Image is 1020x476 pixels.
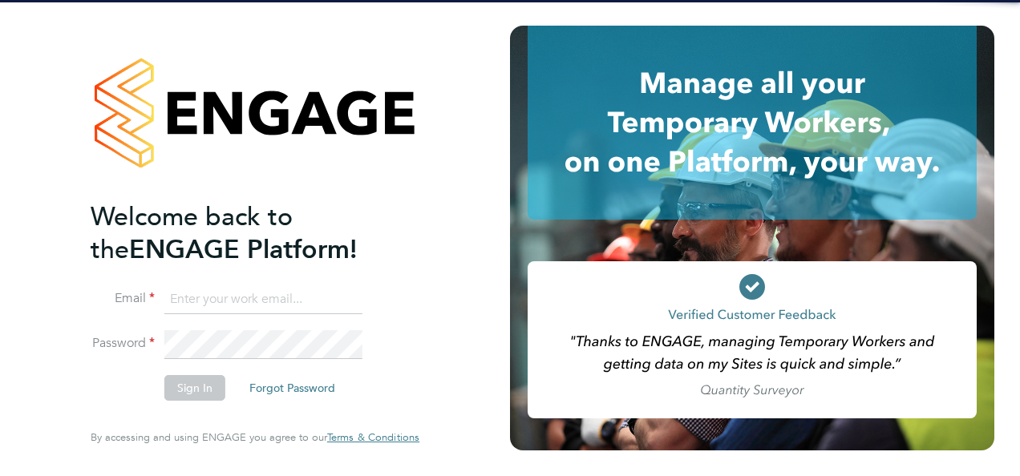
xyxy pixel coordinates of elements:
[91,201,293,265] span: Welcome back to the
[164,285,362,314] input: Enter your work email...
[91,430,419,444] span: By accessing and using ENGAGE you agree to our
[327,431,419,444] a: Terms & Conditions
[237,375,348,401] button: Forgot Password
[91,200,403,266] h2: ENGAGE Platform!
[91,290,155,307] label: Email
[164,375,225,401] button: Sign In
[91,335,155,352] label: Password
